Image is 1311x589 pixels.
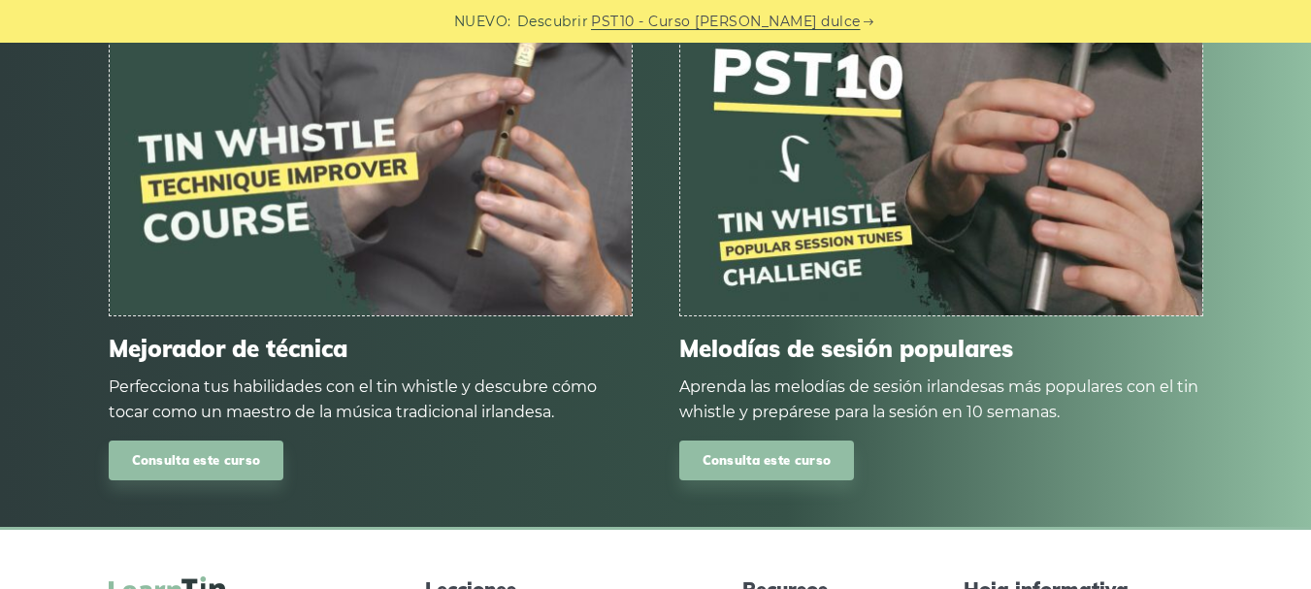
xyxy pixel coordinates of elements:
[679,441,855,480] a: Consulta este curso
[591,11,861,33] a: PST10 - Curso [PERSON_NAME] dulce
[679,377,1198,421] font: Aprenda las melodías de sesión irlandesas más populares con el tin whistle y prepárese para la se...
[679,334,1013,363] font: Melodías de sesión populares
[110,21,632,315] img: curso de silbato
[109,377,597,421] font: Perfecciona tus habilidades con el tin whistle y descubre cómo tocar como un maestro de la música...
[132,452,261,468] font: Consulta este curso
[454,13,511,30] font: NUEVO:
[109,334,347,363] font: Mejorador de técnica
[591,13,861,30] font: PST10 - Curso [PERSON_NAME] dulce
[109,441,284,480] a: Consulta este curso
[703,452,832,468] font: Consulta este curso
[517,13,589,30] font: Descubrir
